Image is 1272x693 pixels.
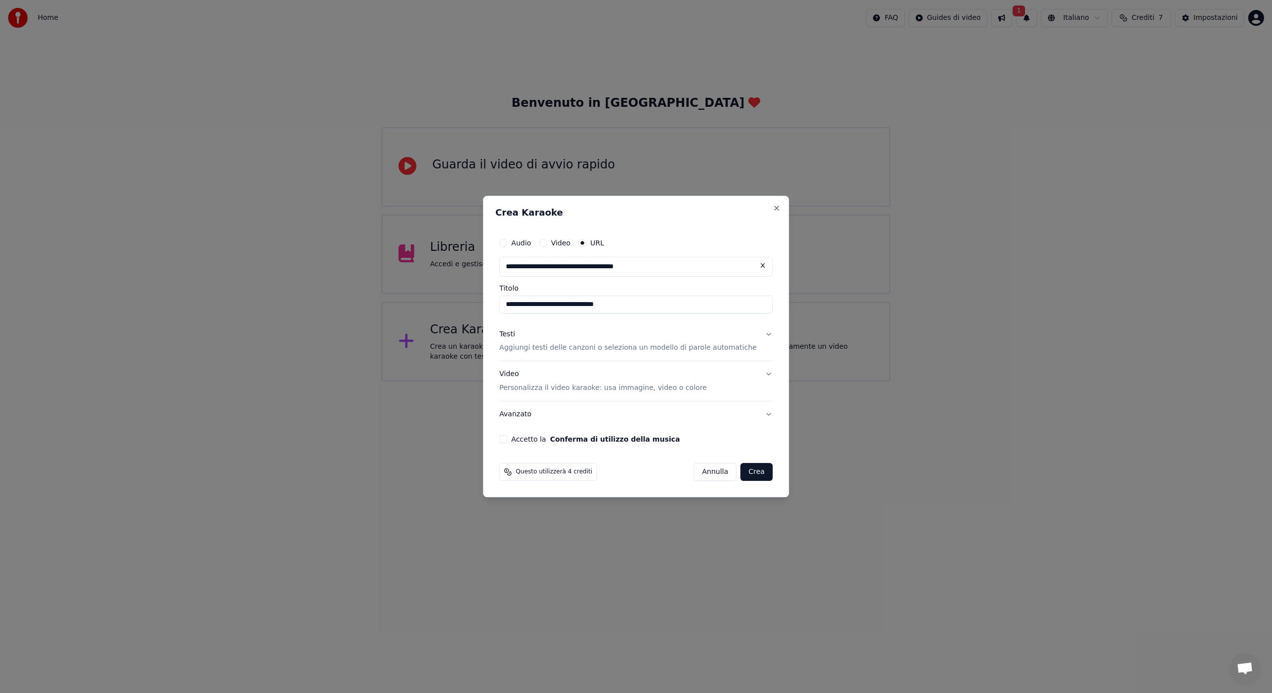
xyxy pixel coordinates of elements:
button: TestiAggiungi testi delle canzoni o seleziona un modello di parole automatiche [499,321,773,361]
button: VideoPersonalizza il video karaoke: usa immagine, video o colore [499,362,773,401]
p: Personalizza il video karaoke: usa immagine, video o colore [499,383,707,393]
div: Video [499,370,707,393]
span: Questo utilizzerà 4 crediti [516,468,592,476]
label: Titolo [499,285,773,292]
label: Audio [511,239,531,246]
label: URL [590,239,604,246]
label: Video [551,239,570,246]
label: Accetto la [511,436,680,443]
button: Annulla [694,463,737,481]
p: Aggiungi testi delle canzoni o seleziona un modello di parole automatiche [499,343,757,353]
button: Accetto la [550,436,680,443]
button: Crea [741,463,773,481]
h2: Crea Karaoke [495,208,777,217]
button: Avanzato [499,401,773,427]
div: Testi [499,329,515,339]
